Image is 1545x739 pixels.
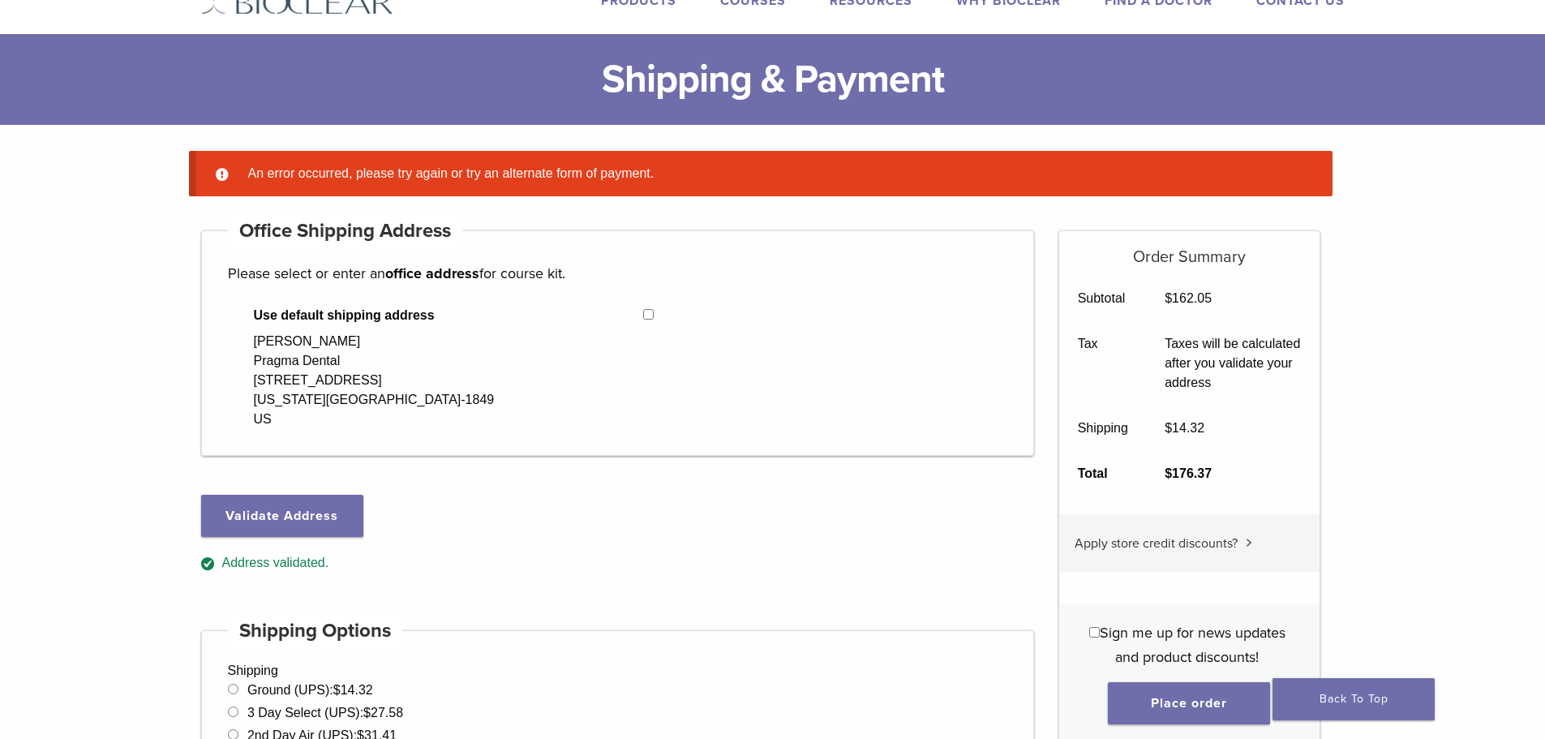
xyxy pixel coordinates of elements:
[385,264,479,282] strong: office address
[201,553,1035,574] div: Address validated.
[1165,421,1204,435] bdi: 14.32
[1075,535,1238,552] span: Apply store credit discounts?
[363,706,403,720] bdi: 27.58
[333,683,373,697] bdi: 14.32
[1165,291,1172,305] span: $
[247,683,373,697] label: Ground (UPS):
[1272,678,1435,720] a: Back To Top
[228,612,403,651] h4: Shipping Options
[201,495,363,537] button: Validate Address
[1100,624,1285,666] span: Sign me up for news updates and product discounts!
[228,212,463,251] h4: Office Shipping Address
[228,261,1008,286] p: Please select or enter an for course kit.
[1108,682,1270,724] button: Place order
[1059,276,1147,321] th: Subtotal
[1165,466,1172,480] span: $
[1059,321,1147,406] th: Tax
[1165,291,1212,305] bdi: 162.05
[254,332,495,429] div: [PERSON_NAME] Pragma Dental [STREET_ADDRESS] [US_STATE][GEOGRAPHIC_DATA]-1849 US
[1165,421,1172,435] span: $
[1089,627,1100,638] input: Sign me up for news updates and product discounts!
[1165,466,1212,480] bdi: 176.37
[247,706,403,720] label: 3 Day Select (UPS):
[254,306,644,325] span: Use default shipping address
[363,706,371,720] span: $
[1147,321,1320,406] td: Taxes will be calculated after you validate your address
[242,164,1307,183] li: An error occurred, please try again or try an alternate form of payment.
[333,683,341,697] span: $
[1059,406,1147,451] th: Shipping
[1059,451,1147,496] th: Total
[1059,231,1320,267] h5: Order Summary
[1246,539,1252,547] img: caret.svg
